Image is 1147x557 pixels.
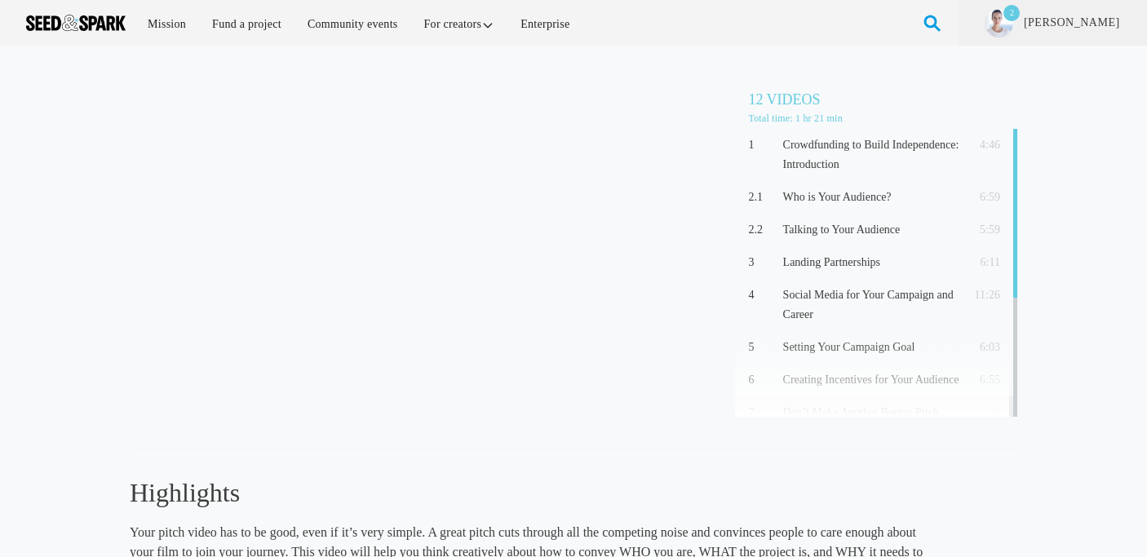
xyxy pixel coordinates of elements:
[748,403,776,422] p: 7
[748,111,1017,126] p: Total time: 1 hr 21 min
[783,338,960,357] p: Setting Your Campaign Goal
[966,370,999,390] p: 6:55
[748,338,776,357] p: 5
[26,15,126,31] img: Seed amp; Spark
[748,220,776,240] p: 2.2
[966,338,999,357] p: 6:03
[966,253,999,272] p: 6:11
[966,403,999,422] p: 4:44
[783,220,960,240] p: Talking to Your Audience
[296,7,410,42] a: Community events
[748,370,776,390] p: 6
[130,475,928,510] h3: Highlights
[985,9,1013,38] img: 512501691ff25889.png
[966,285,999,305] p: 11:26
[966,135,999,155] p: 4:46
[1003,5,1020,21] p: 2
[413,7,507,42] a: For creators
[509,7,581,42] a: Enterprise
[201,7,293,42] a: Fund a project
[136,7,197,42] a: Mission
[783,188,960,207] p: Who is Your Audience?
[783,370,960,390] p: Creating Incentives for Your Audience
[966,188,999,207] p: 6:59
[966,220,999,240] p: 5:59
[783,135,960,175] p: Crowdfunding to Build Independence: Introduction
[748,88,1017,111] h5: 12 Videos
[783,403,960,442] p: Don’t Make Another Boring Pitch Video.
[783,285,960,325] p: Social Media for Your Campaign and Career
[748,135,776,155] p: 1
[1022,15,1121,31] a: [PERSON_NAME]
[783,253,960,272] p: Landing Partnerships
[748,253,776,272] p: 3
[748,188,776,207] p: 2.1
[748,285,776,305] p: 4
